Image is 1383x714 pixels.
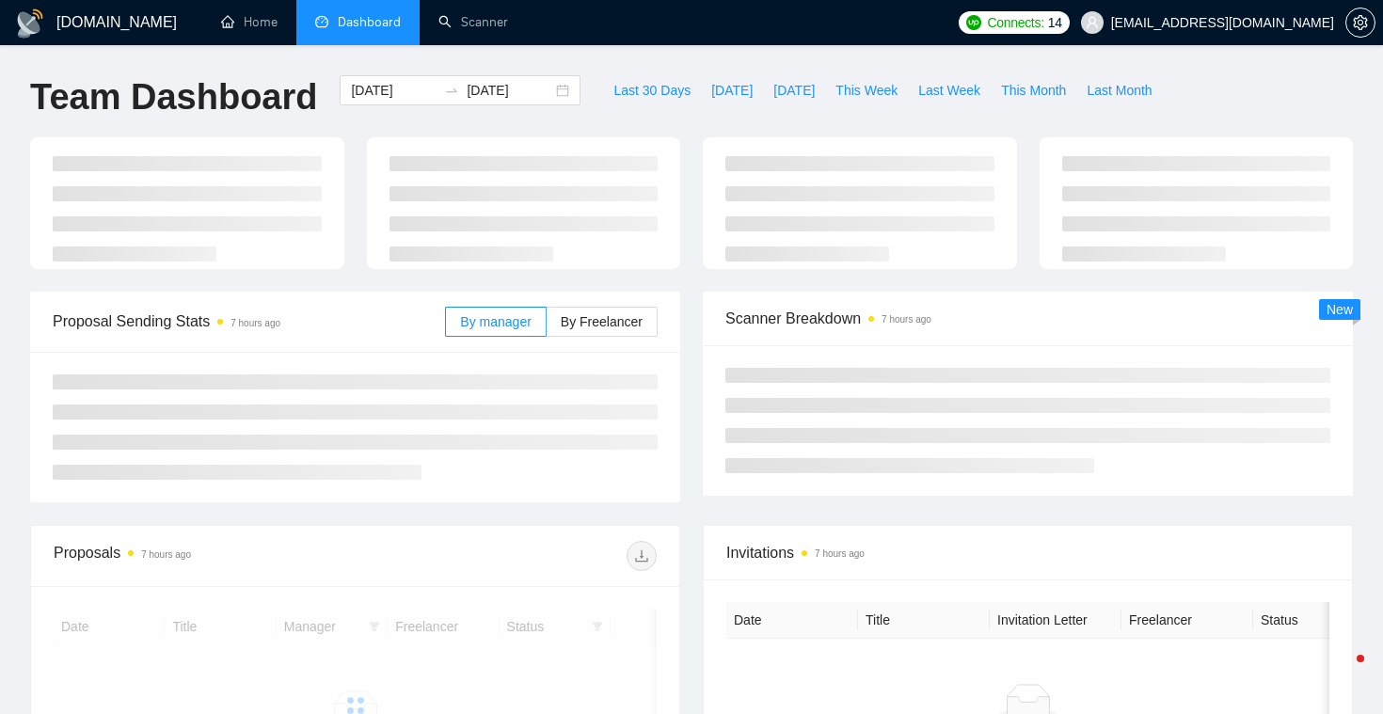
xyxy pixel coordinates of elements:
span: This Week [835,80,898,101]
th: Invitation Letter [990,602,1121,639]
span: [DATE] [711,80,753,101]
span: Last Month [1087,80,1152,101]
span: swap-right [444,83,459,98]
img: logo [15,8,45,39]
button: This Week [825,75,908,105]
span: New [1327,302,1353,317]
span: to [444,83,459,98]
span: dashboard [315,15,328,28]
span: Invitations [726,541,1329,564]
button: Last 30 Days [603,75,701,105]
input: End date [467,80,552,101]
th: Date [726,602,858,639]
a: searchScanner [438,14,508,30]
h1: Team Dashboard [30,75,317,119]
span: Dashboard [338,14,401,30]
time: 7 hours ago [815,548,865,559]
span: user [1086,16,1099,29]
span: By manager [460,314,531,329]
span: setting [1346,15,1375,30]
button: Last Week [908,75,991,105]
button: setting [1345,8,1375,38]
span: Last 30 Days [613,80,691,101]
a: homeHome [221,14,278,30]
time: 7 hours ago [882,314,931,325]
button: This Month [991,75,1076,105]
iframe: Intercom live chat [1319,650,1364,695]
th: Freelancer [1121,602,1253,639]
span: 14 [1048,12,1062,33]
span: [DATE] [773,80,815,101]
button: Last Month [1076,75,1162,105]
img: upwork-logo.png [966,15,981,30]
span: This Month [1001,80,1066,101]
span: Last Week [918,80,980,101]
button: [DATE] [763,75,825,105]
button: [DATE] [701,75,763,105]
span: Scanner Breakdown [725,307,1330,330]
time: 7 hours ago [141,549,191,560]
span: Proposal Sending Stats [53,309,445,333]
span: By Freelancer [561,314,643,329]
a: setting [1345,15,1375,30]
span: Connects: [987,12,1043,33]
input: Start date [351,80,437,101]
time: 7 hours ago [230,318,280,328]
th: Title [858,602,990,639]
div: Proposals [54,541,356,571]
